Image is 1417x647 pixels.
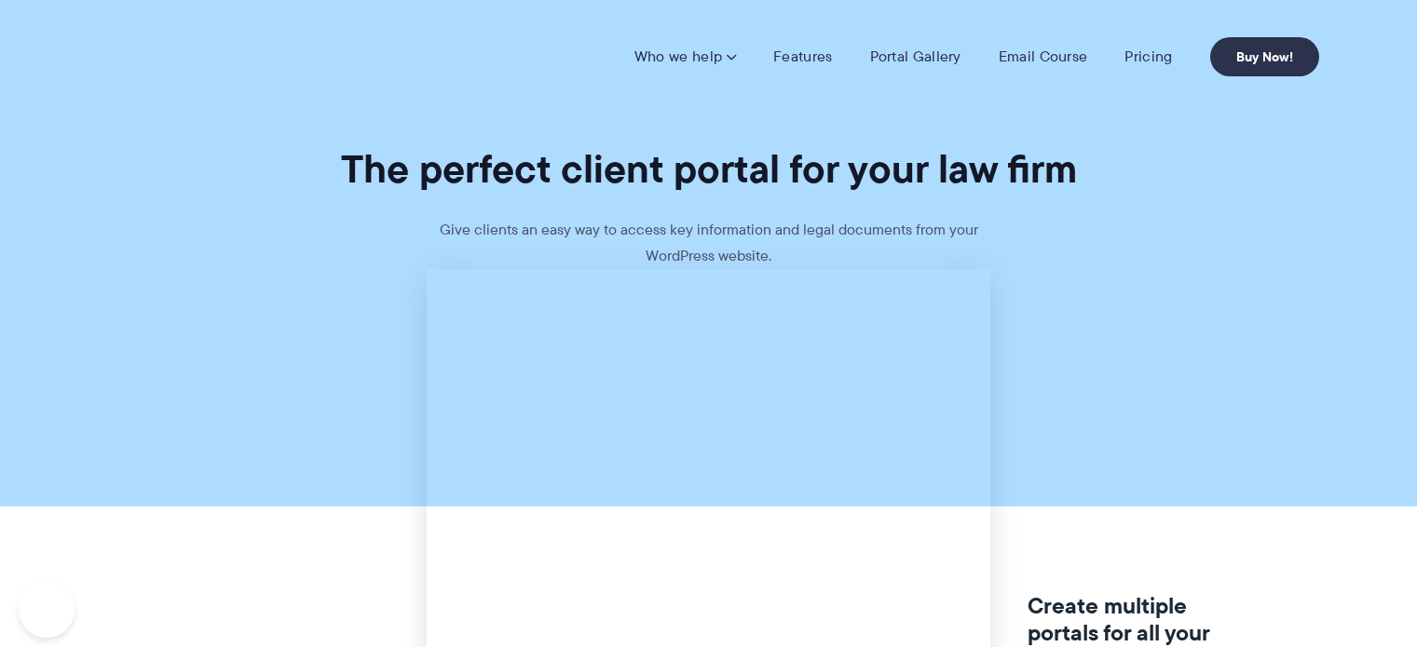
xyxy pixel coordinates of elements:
a: Email Course [999,47,1088,66]
a: Who we help [634,47,736,66]
a: Portal Gallery [870,47,961,66]
a: Buy Now! [1210,37,1319,76]
a: Pricing [1124,47,1172,66]
a: Features [773,47,832,66]
p: Give clients an easy way to access key information and legal documents from your WordPress website. [429,217,988,269]
iframe: Toggle Customer Support [19,582,75,638]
